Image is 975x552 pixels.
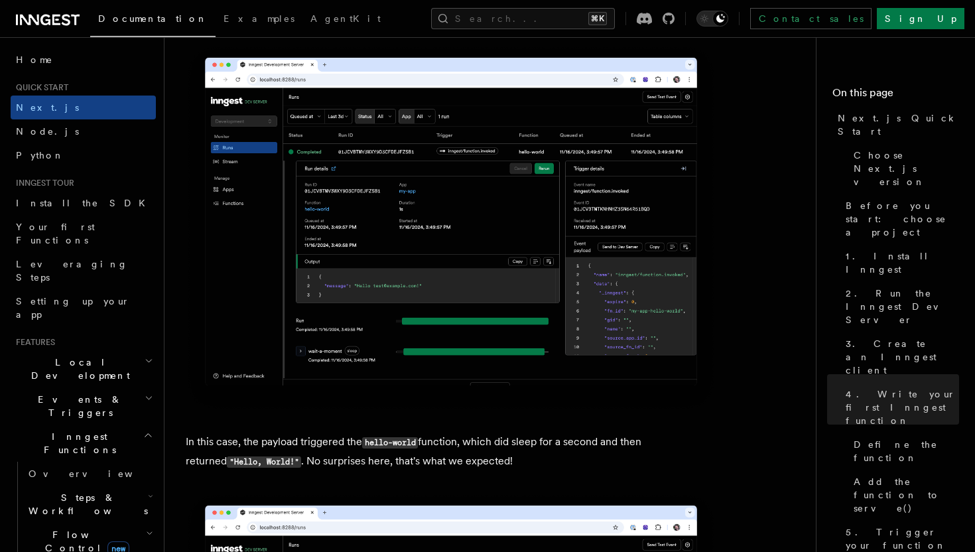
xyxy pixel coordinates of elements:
code: hello-world [362,437,418,448]
span: Documentation [98,13,208,24]
a: Contact sales [750,8,872,29]
a: 1. Install Inngest [840,244,959,281]
span: Leveraging Steps [16,259,128,283]
span: Steps & Workflows [23,491,148,517]
a: Choose Next.js version [848,143,959,194]
span: 1. Install Inngest [846,249,959,276]
span: Overview [29,468,165,479]
a: Setting up your app [11,289,156,326]
p: In this case, the payload triggered the function, which did sleep for a second and then returned ... [186,433,716,471]
span: Before you start: choose a project [846,199,959,239]
span: 3. Create an Inngest client [846,337,959,377]
code: "Hello, World!" [227,456,301,468]
span: Next.js [16,102,79,113]
a: Add the function to serve() [848,470,959,520]
span: 2. Run the Inngest Dev Server [846,287,959,326]
span: Python [16,150,64,161]
span: Add the function to serve() [854,475,959,515]
h4: On this page [832,85,959,106]
span: Inngest tour [11,178,74,188]
span: Quick start [11,82,68,93]
a: Before you start: choose a project [840,194,959,244]
a: Define the function [848,433,959,470]
a: Node.js [11,119,156,143]
a: Home [11,48,156,72]
span: AgentKit [310,13,381,24]
button: Local Development [11,350,156,387]
span: Home [16,53,53,66]
kbd: ⌘K [588,12,607,25]
span: Events & Triggers [11,393,145,419]
a: 3. Create an Inngest client [840,332,959,382]
a: Sign Up [877,8,964,29]
span: 4. Write your first Inngest function [846,387,959,427]
span: Next.js Quick Start [838,111,959,138]
a: 4. Write your first Inngest function [840,382,959,433]
button: Steps & Workflows [23,486,156,523]
span: Install the SDK [16,198,153,208]
a: Your first Functions [11,215,156,252]
span: Inngest Functions [11,430,143,456]
a: Leveraging Steps [11,252,156,289]
span: Choose Next.js version [854,149,959,188]
span: Your first Functions [16,222,95,245]
a: Python [11,143,156,167]
button: Inngest Functions [11,425,156,462]
a: 2. Run the Inngest Dev Server [840,281,959,332]
a: Examples [216,4,302,36]
span: Features [11,337,55,348]
button: Search...⌘K [431,8,615,29]
span: Setting up your app [16,296,130,320]
span: Examples [224,13,294,24]
a: Next.js [11,96,156,119]
button: Toggle dark mode [696,11,728,27]
img: Inngest Dev Server web interface's runs tab with a single completed run expanded [186,44,716,411]
a: Documentation [90,4,216,37]
span: Local Development [11,356,145,382]
a: Next.js Quick Start [832,106,959,143]
a: Overview [23,462,156,486]
a: Install the SDK [11,191,156,215]
a: AgentKit [302,4,389,36]
button: Events & Triggers [11,387,156,425]
span: Node.js [16,126,79,137]
span: Define the function [854,438,959,464]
